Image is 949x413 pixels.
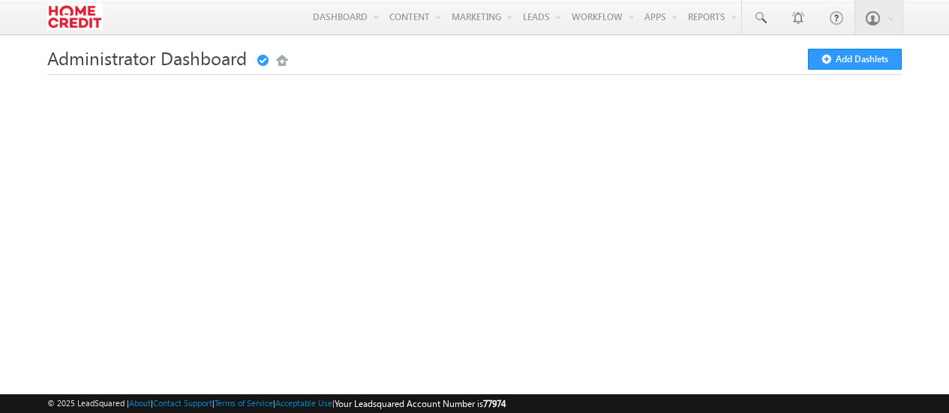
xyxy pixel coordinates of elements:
button: Add Dashlets [808,49,902,70]
span: 77974 [483,398,506,409]
a: About [129,398,151,408]
a: Acceptable Use [275,398,332,408]
span: Your Leadsquared Account Number is [335,398,506,409]
a: Contact Support [153,398,212,408]
span: Administrator Dashboard [47,46,247,70]
img: Custom Logo [47,4,102,30]
span: © 2025 LeadSquared | | | | | [47,397,506,411]
a: Terms of Service [215,398,273,408]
